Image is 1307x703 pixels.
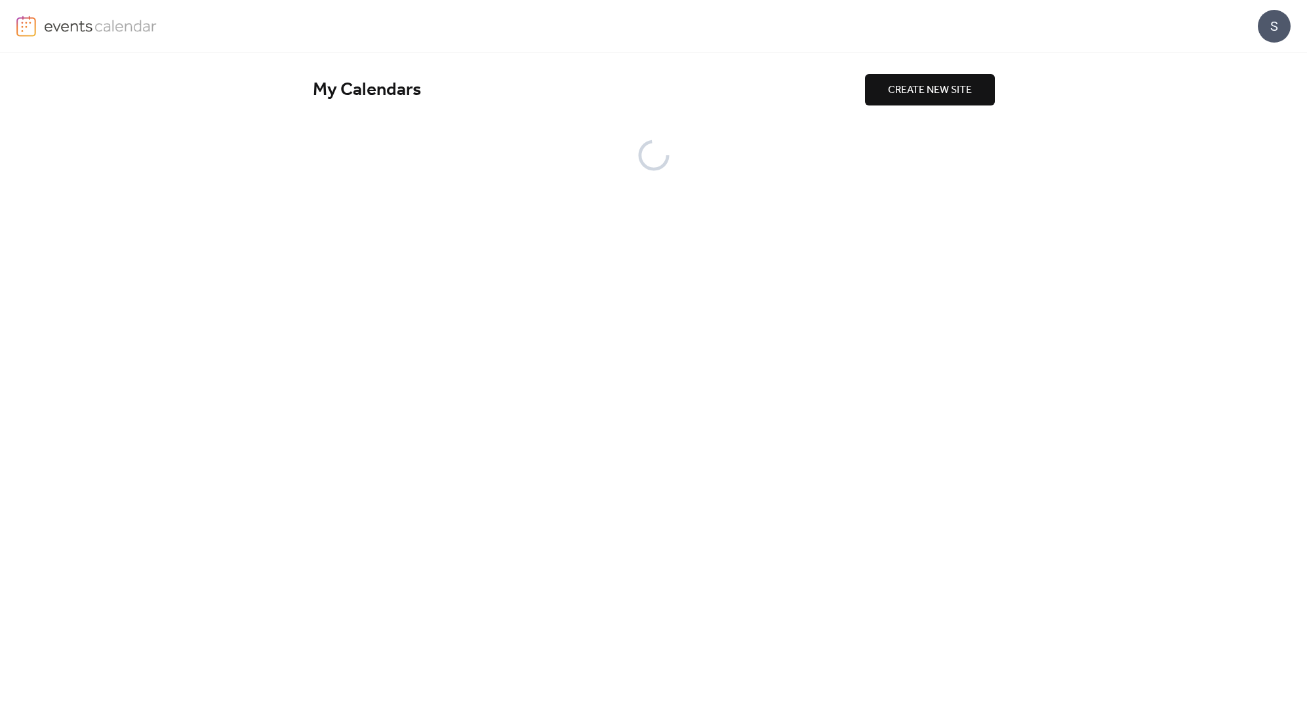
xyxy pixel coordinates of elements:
span: CREATE NEW SITE [888,83,972,98]
img: logo-type [44,16,157,35]
div: My Calendars [313,79,865,102]
img: logo [16,16,36,37]
button: CREATE NEW SITE [865,74,995,105]
div: S [1258,10,1291,43]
